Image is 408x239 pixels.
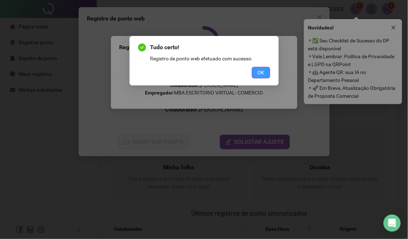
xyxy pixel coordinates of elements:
[258,69,264,77] span: OK
[384,215,401,232] div: Open Intercom Messenger
[150,55,270,63] div: Registro de ponto web efetuado com sucesso.
[150,43,270,52] span: Tudo certo!
[138,43,146,51] span: check-circle
[252,67,270,78] button: OK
